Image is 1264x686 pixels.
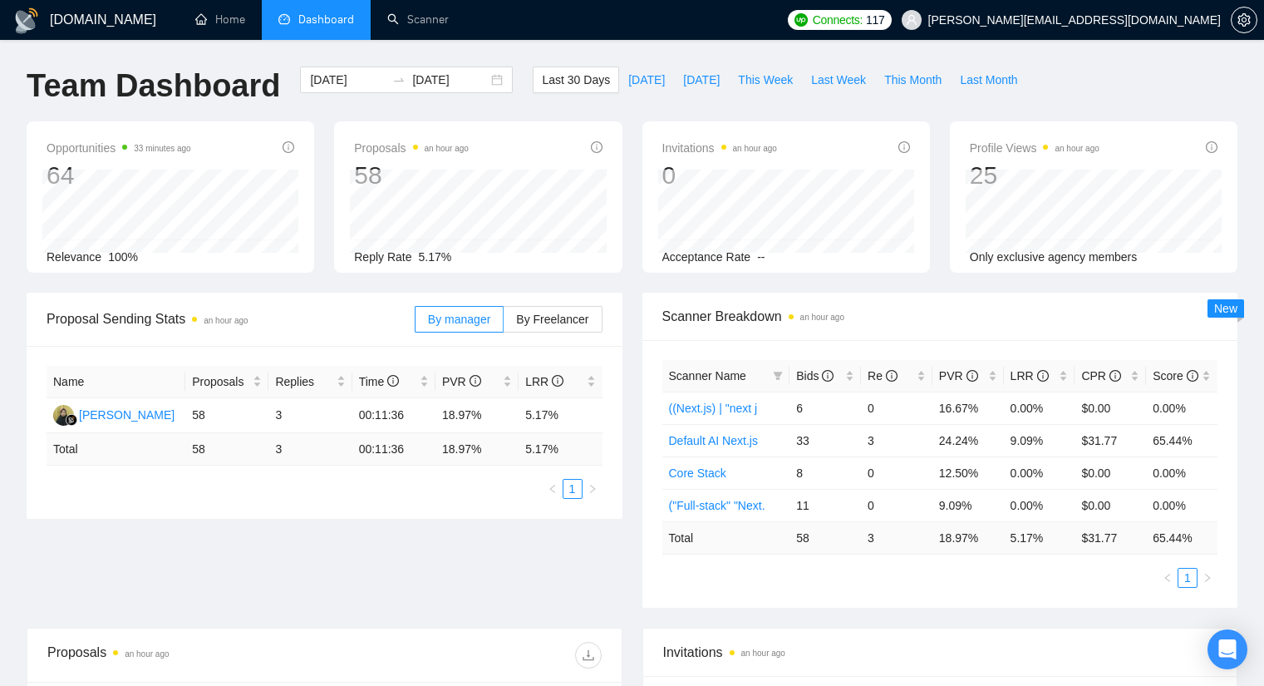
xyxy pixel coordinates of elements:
td: 3 [268,433,352,466]
td: 0.00% [1146,489,1217,521]
span: PVR [442,375,481,388]
td: 65.44% [1146,424,1217,457]
span: left [1163,573,1173,583]
span: user [906,14,917,26]
li: Previous Page [1158,568,1178,588]
td: 18.97% [435,398,519,433]
div: [PERSON_NAME] [79,406,175,424]
img: logo [13,7,40,34]
span: setting [1232,13,1257,27]
span: info-circle [470,375,481,387]
span: Only exclusive agency members [970,250,1138,264]
td: 58 [789,521,861,554]
time: 33 minutes ago [134,144,190,153]
span: info-circle [822,370,834,382]
a: Core Stack [669,466,726,480]
td: 0 [861,392,932,424]
a: ((Next.js) | "next j [669,402,758,415]
time: an hour ago [204,316,248,325]
span: 100% [108,250,138,264]
td: 3 [861,424,932,457]
span: download [576,649,601,662]
td: 0 [861,457,932,489]
a: 1 [1178,569,1197,587]
span: info-circle [886,370,898,382]
img: T [53,405,74,426]
span: Invitations [663,642,1217,663]
td: $0.00 [1075,457,1146,489]
span: info-circle [966,370,978,382]
span: Connects: [813,11,863,29]
td: 0.00% [1004,457,1075,489]
span: Profile Views [970,138,1099,158]
span: PVR [939,369,978,382]
span: Re [868,369,898,382]
span: info-circle [591,141,602,153]
div: Open Intercom Messenger [1207,629,1247,669]
td: 16.67% [932,392,1004,424]
li: Next Page [1198,568,1217,588]
span: info-circle [387,375,399,387]
span: Proposals [192,373,249,391]
span: By Freelancer [516,313,588,326]
span: right [1203,573,1212,583]
span: Time [359,375,399,388]
button: [DATE] [674,67,729,93]
span: info-circle [552,375,563,387]
span: 5.17% [419,250,452,264]
span: Bids [796,369,834,382]
button: download [575,642,602,669]
span: Proposal Sending Stats [47,308,415,329]
a: homeHome [195,12,245,27]
td: 9.09% [932,489,1004,521]
li: 1 [1178,568,1198,588]
span: Replies [275,373,332,391]
td: 11 [789,489,861,521]
span: Last Month [960,71,1017,89]
span: info-circle [1206,141,1217,153]
td: $0.00 [1075,489,1146,521]
button: This Month [875,67,951,93]
span: Proposals [354,138,469,158]
th: Name [47,366,185,398]
div: 58 [354,160,469,191]
span: Score [1153,369,1198,382]
td: Total [47,433,185,466]
span: LRR [1011,369,1049,382]
input: Start date [310,71,386,89]
time: an hour ago [741,649,785,658]
span: info-circle [1187,370,1198,382]
span: -- [757,250,765,264]
td: $0.00 [1075,392,1146,424]
span: New [1214,302,1237,315]
td: 0.00% [1146,457,1217,489]
td: Total [662,521,790,554]
td: 0.00% [1004,392,1075,424]
span: This Week [738,71,793,89]
td: 65.44 % [1146,521,1217,554]
span: info-circle [283,141,294,153]
td: 0.00% [1146,392,1217,424]
div: 64 [47,160,191,191]
td: 6 [789,392,861,424]
span: info-circle [1037,370,1049,382]
td: 3 [861,521,932,554]
td: 0 [861,489,932,521]
span: filter [770,363,786,388]
span: Relevance [47,250,101,264]
th: Proposals [185,366,268,398]
time: an hour ago [1055,144,1099,153]
span: By manager [428,313,490,326]
td: 24.24% [932,424,1004,457]
span: Invitations [662,138,777,158]
td: 9.09% [1004,424,1075,457]
button: left [543,479,563,499]
span: [DATE] [628,71,665,89]
td: 18.97 % [435,433,519,466]
button: setting [1231,7,1257,33]
button: Last Month [951,67,1026,93]
button: right [1198,568,1217,588]
span: info-circle [898,141,910,153]
button: [DATE] [619,67,674,93]
td: 3 [268,398,352,433]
